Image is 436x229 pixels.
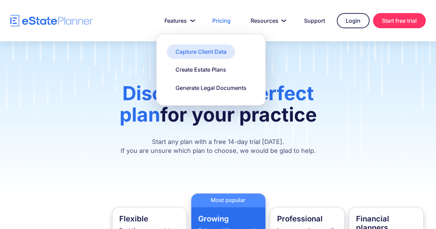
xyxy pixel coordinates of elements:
[242,14,292,28] a: Resources
[167,81,255,95] a: Generate Legal Documents
[120,82,314,126] span: Discover the perfect plan
[204,14,239,28] a: Pricing
[167,44,235,59] a: Capture Client Data
[277,214,337,223] h4: Professional
[3,10,108,63] iframe: profile
[156,14,201,28] a: Features
[167,62,235,77] a: Create Estate Plans
[98,83,338,132] h1: for your practice
[175,84,246,92] div: Generate Legal Documents
[119,214,180,223] h4: Flexible
[296,14,333,28] a: Support
[337,13,369,28] a: Login
[98,137,338,155] p: Start any plan with a free 14-day trial [DATE]. If you are unsure which plan to choose, we would ...
[175,48,226,55] div: Capture Client Data
[373,13,426,28] a: Start free trial
[198,214,258,223] h4: Growing
[10,15,93,27] a: home
[175,66,226,73] div: Create Estate Plans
